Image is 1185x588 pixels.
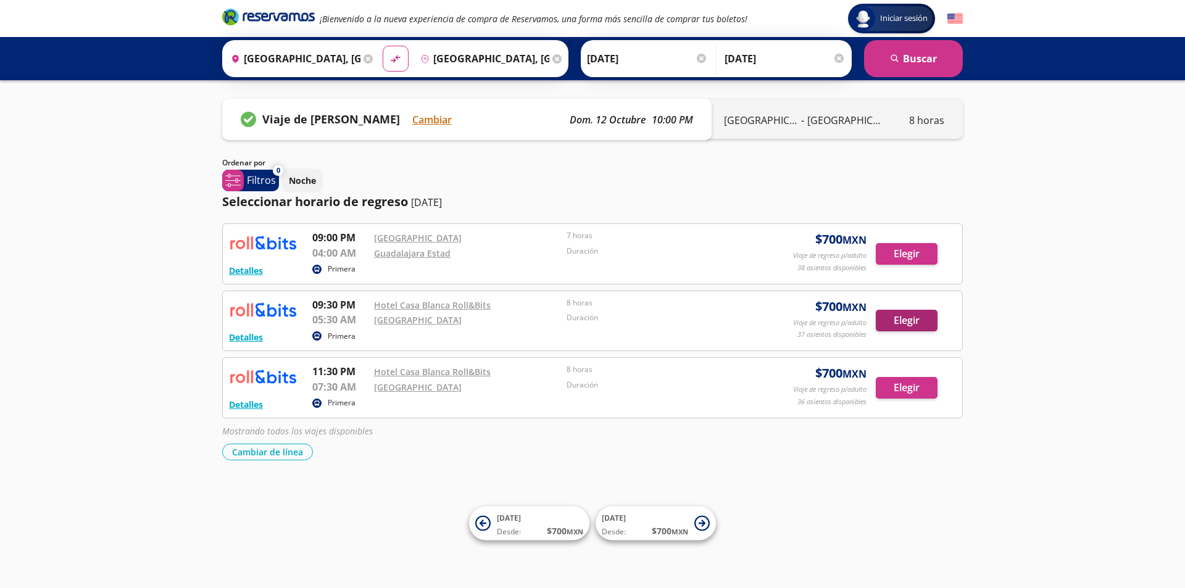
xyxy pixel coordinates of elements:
p: dom. 12 octubre [570,112,646,127]
p: Noche [289,174,316,187]
img: RESERVAMOS [229,230,297,255]
a: Brand Logo [222,7,315,30]
p: 8 horas [567,364,753,375]
input: Buscar Destino [415,43,550,74]
p: Viaje de regreso p/adulto [793,384,867,395]
p: 04:00 AM [312,246,368,260]
a: [GEOGRAPHIC_DATA] [374,314,462,326]
p: Viaje de regreso p/adulto [793,318,867,328]
button: Detalles [229,331,263,344]
p: 10:00 PM [652,112,693,127]
button: Cambiar de línea [222,444,313,460]
p: 7 horas [567,230,753,241]
p: 07:30 AM [312,379,368,394]
a: [GEOGRAPHIC_DATA] [374,232,462,244]
p: Ordenar por [222,157,265,168]
i: Brand Logo [222,7,315,26]
a: Hotel Casa Blanca Roll&Bits [374,299,491,311]
p: Seleccionar horario de regreso [222,193,408,211]
p: [GEOGRAPHIC_DATA] [724,113,798,128]
p: 8 horas [567,297,753,308]
p: Duración [567,312,753,323]
img: RESERVAMOS [229,297,297,322]
button: English [947,11,963,27]
small: MXN [842,367,867,381]
button: Elegir [876,310,938,331]
span: $ 700 [547,524,583,537]
span: $ 700 [815,364,867,383]
span: Iniciar sesión [875,12,933,25]
p: 09:00 PM [312,230,368,245]
button: Elegir [876,377,938,399]
button: [DATE]Desde:$700MXN [596,507,716,540]
button: [DATE]Desde:$700MXN [469,507,589,540]
button: Cambiar [412,112,452,127]
em: ¡Bienvenido a la nueva experiencia de compra de Reservamos, una forma más sencilla de comprar tus... [320,13,747,25]
p: [GEOGRAPHIC_DATA] [807,113,881,128]
p: Primera [328,263,355,275]
p: Duración [567,246,753,257]
span: $ 700 [815,230,867,249]
p: 8 horas [909,113,944,128]
span: [DATE] [602,513,626,523]
button: Noche [282,168,323,193]
p: Viaje de regreso p/adulto [793,251,867,261]
button: Detalles [229,264,263,277]
input: Opcional [725,43,846,74]
img: RESERVAMOS [229,364,297,389]
span: Desde: [497,526,521,537]
p: [DATE] [411,195,442,210]
button: 0Filtros [222,170,279,191]
span: Desde: [602,526,626,537]
span: [DATE] [497,513,521,523]
p: 36 asientos disponibles [797,397,867,407]
span: $ 700 [652,524,688,537]
p: 37 asientos disponibles [797,329,867,340]
small: MXN [842,233,867,247]
p: 11:30 PM [312,364,368,379]
div: - [724,113,881,128]
button: Elegir [876,243,938,265]
p: Duración [567,379,753,391]
input: Buscar Origen [226,43,360,74]
p: Primera [328,331,355,342]
span: $ 700 [815,297,867,316]
a: [GEOGRAPHIC_DATA] [374,381,462,393]
small: MXN [842,300,867,314]
button: Detalles [229,398,263,411]
small: MXN [671,527,688,536]
a: Guadalajara Estad [374,247,451,259]
em: Mostrando todos los viajes disponibles [222,425,373,437]
p: 09:30 PM [312,297,368,312]
p: 05:30 AM [312,312,368,327]
p: Filtros [247,173,276,188]
p: Primera [328,397,355,408]
button: Buscar [864,40,963,77]
span: 0 [276,165,280,176]
p: 38 asientos disponibles [797,263,867,273]
p: Viaje de [PERSON_NAME] [262,111,400,128]
input: Elegir Fecha [587,43,708,74]
a: Hotel Casa Blanca Roll&Bits [374,366,491,378]
small: MXN [567,527,583,536]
